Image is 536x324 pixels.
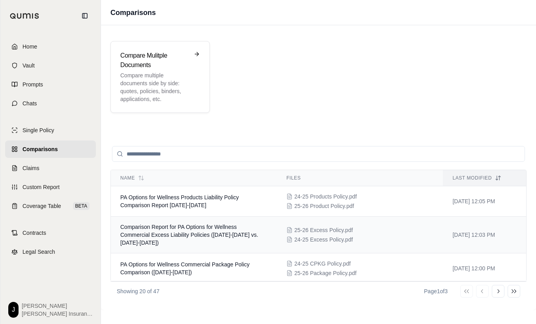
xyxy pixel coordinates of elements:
span: 25-26 Package Policy.pdf [294,269,357,277]
span: Vault [22,62,35,69]
a: Custom Report [5,178,96,196]
span: Coverage Table [22,202,61,210]
img: Qumis Logo [10,13,39,19]
span: Legal Search [22,248,55,256]
span: PA Options for Wellness Products Liability Policy Comparison Report 2024-2026 [120,194,239,208]
a: Comparisons [5,140,96,158]
span: Custom Report [22,183,60,191]
div: Last modified [452,175,517,181]
span: Comparison Report for PA Options for Wellness Commercial Excess Liability Policies (2024-2025 vs.... [120,224,258,246]
span: Single Policy [22,126,54,134]
span: [PERSON_NAME] [22,302,93,310]
th: Files [277,170,443,186]
span: Comparisons [22,145,58,153]
button: Collapse sidebar [78,9,91,22]
a: Legal Search [5,243,96,260]
a: Vault [5,57,96,74]
span: 24-25 Excess Policy.pdf [294,236,353,243]
span: Chats [22,99,37,107]
span: 25-26 Excess Policy.pdf [294,226,353,234]
a: Prompts [5,76,96,93]
span: Contracts [22,229,46,237]
p: Compare multiple documents side by side: quotes, policies, binders, applications, etc. [120,71,189,103]
div: Name [120,175,267,181]
a: Chats [5,95,96,112]
h3: Compare Mulitple Documents [120,51,189,70]
a: Coverage TableBETA [5,197,96,215]
td: [DATE] 12:05 PM [443,186,526,217]
span: [PERSON_NAME] Insurance [22,310,93,318]
span: Claims [22,164,39,172]
a: Single Policy [5,122,96,139]
span: 24-25 CPKG Policy.pdf [294,260,351,268]
span: Home [22,43,37,51]
span: 25-26 Product Policy.pdf [294,202,354,210]
td: [DATE] 12:03 PM [443,217,526,253]
h1: Comparisons [110,7,156,18]
span: 24-25 Products Policy.pdf [294,193,357,200]
a: Home [5,38,96,55]
div: Page 1 of 3 [424,287,448,295]
span: Prompts [22,81,43,88]
a: Claims [5,159,96,177]
div: J [8,302,19,318]
td: [DATE] 12:00 PM [443,253,526,284]
p: Showing 20 of 47 [117,287,159,295]
a: Contracts [5,224,96,242]
span: BETA [73,202,90,210]
span: PA Options for Wellness Commercial Package Policy Comparison (2024-2026) [120,261,250,275]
